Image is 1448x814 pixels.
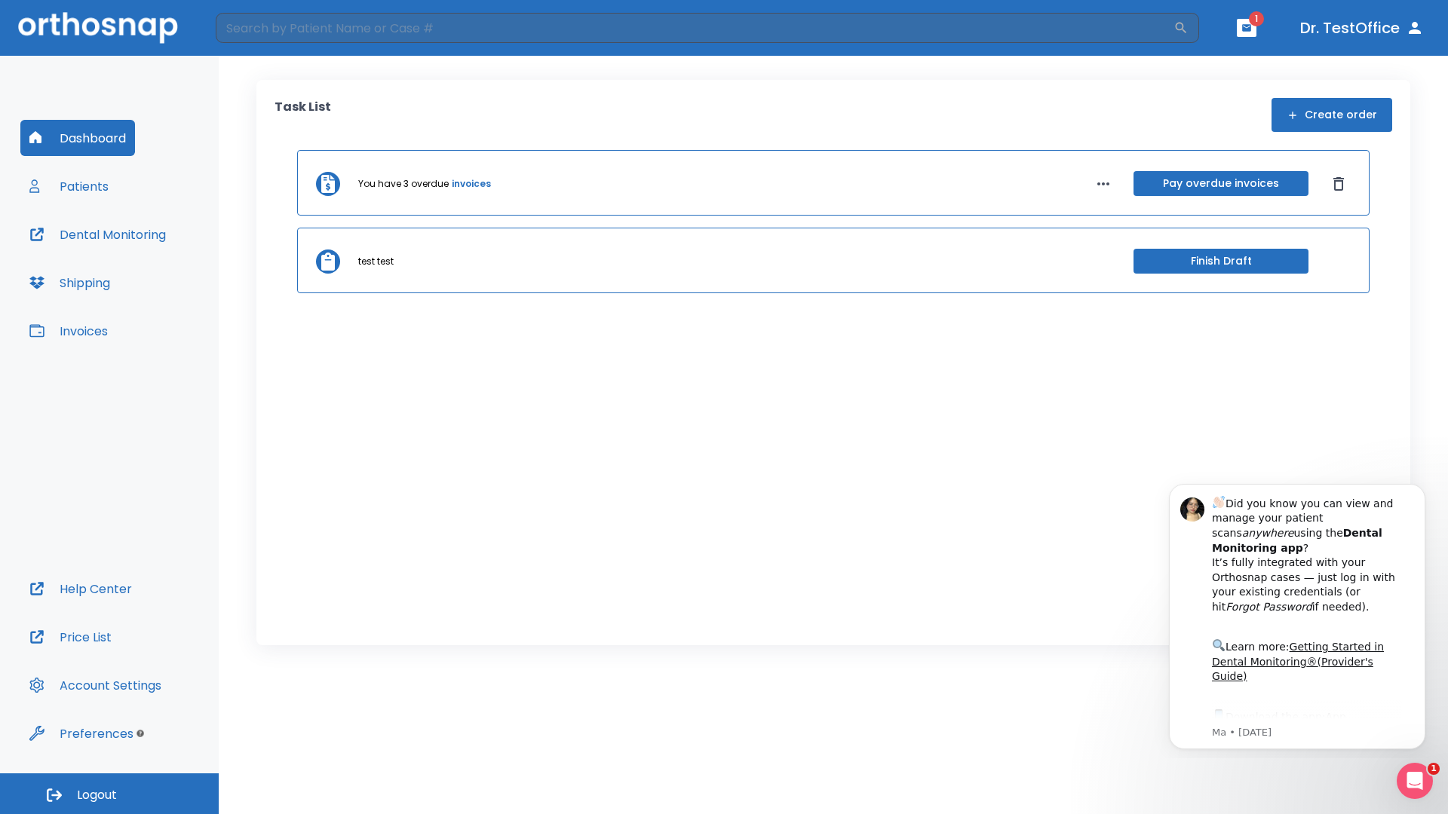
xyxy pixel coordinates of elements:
[1294,14,1430,41] button: Dr. TestOffice
[1397,763,1433,799] iframe: Intercom live chat
[20,120,135,156] button: Dashboard
[275,98,331,132] p: Task List
[133,727,147,740] div: Tooltip anchor
[18,12,178,43] img: Orthosnap
[1134,249,1308,274] button: Finish Draft
[20,571,141,607] button: Help Center
[20,715,143,751] button: Preferences
[358,177,449,191] p: You have 3 overdue
[77,787,117,803] span: Logout
[20,667,170,703] button: Account Settings
[1428,763,1440,775] span: 1
[358,255,394,268] p: test test
[1146,470,1448,758] iframe: Intercom notifications message
[66,237,256,314] div: Download the app: | ​ Let us know if you need help getting started!
[20,313,117,349] button: Invoices
[1272,98,1392,132] button: Create order
[20,619,121,655] button: Price List
[20,265,119,301] button: Shipping
[66,240,200,268] a: App Store
[66,256,256,269] p: Message from Ma, sent 6w ago
[20,168,118,204] button: Patients
[1249,11,1264,26] span: 1
[1327,172,1351,196] button: Dismiss
[452,177,491,191] a: invoices
[256,23,268,35] button: Dismiss notification
[20,216,175,252] button: Dental Monitoring
[216,13,1173,43] input: Search by Patient Name or Case #
[1134,171,1308,196] button: Pay overdue invoices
